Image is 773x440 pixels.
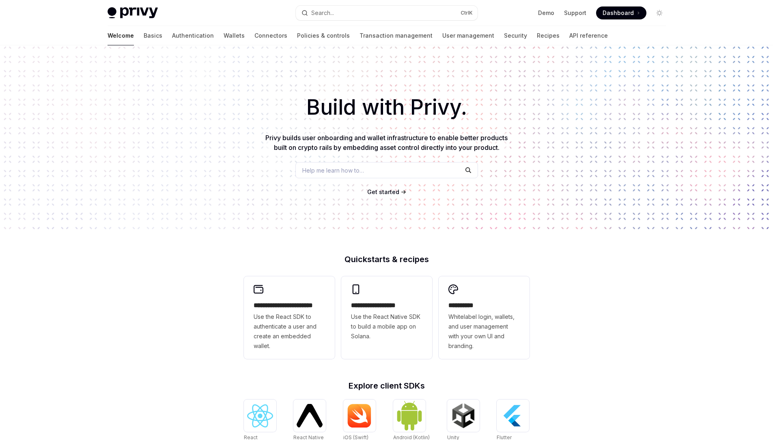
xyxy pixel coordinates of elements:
img: Android (Kotlin) [396,400,422,431]
img: Flutter [500,403,526,429]
img: React [247,404,273,427]
img: React Native [297,404,323,427]
button: Open search [296,6,478,20]
a: Get started [367,188,399,196]
a: Transaction management [360,26,433,45]
a: Connectors [254,26,287,45]
a: **** **** **** ***Use the React Native SDK to build a mobile app on Solana. [341,276,432,359]
span: Use the React SDK to authenticate a user and create an embedded wallet. [254,312,325,351]
span: Use the React Native SDK to build a mobile app on Solana. [351,312,422,341]
div: Search... [311,8,334,18]
span: Ctrl K [461,10,473,16]
a: Support [564,9,586,17]
a: Security [504,26,527,45]
a: Authentication [172,26,214,45]
img: iOS (Swift) [347,404,373,428]
a: **** *****Whitelabel login, wallets, and user management with your own UI and branding. [439,276,530,359]
button: Toggle dark mode [653,6,666,19]
a: Welcome [108,26,134,45]
h2: Explore client SDKs [244,382,530,390]
a: Demo [538,9,554,17]
span: Help me learn how to… [302,166,364,175]
a: User management [442,26,494,45]
h2: Quickstarts & recipes [244,255,530,263]
a: Dashboard [596,6,646,19]
a: Wallets [224,26,245,45]
a: Policies & controls [297,26,350,45]
img: Unity [450,403,476,429]
span: Dashboard [603,9,634,17]
span: Get started [367,188,399,195]
a: API reference [569,26,608,45]
a: Recipes [537,26,560,45]
h1: Build with Privy. [13,92,760,123]
span: Whitelabel login, wallets, and user management with your own UI and branding. [448,312,520,351]
a: Basics [144,26,162,45]
img: light logo [108,7,158,19]
span: Privy builds user onboarding and wallet infrastructure to enable better products built on crypto ... [265,134,508,152]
